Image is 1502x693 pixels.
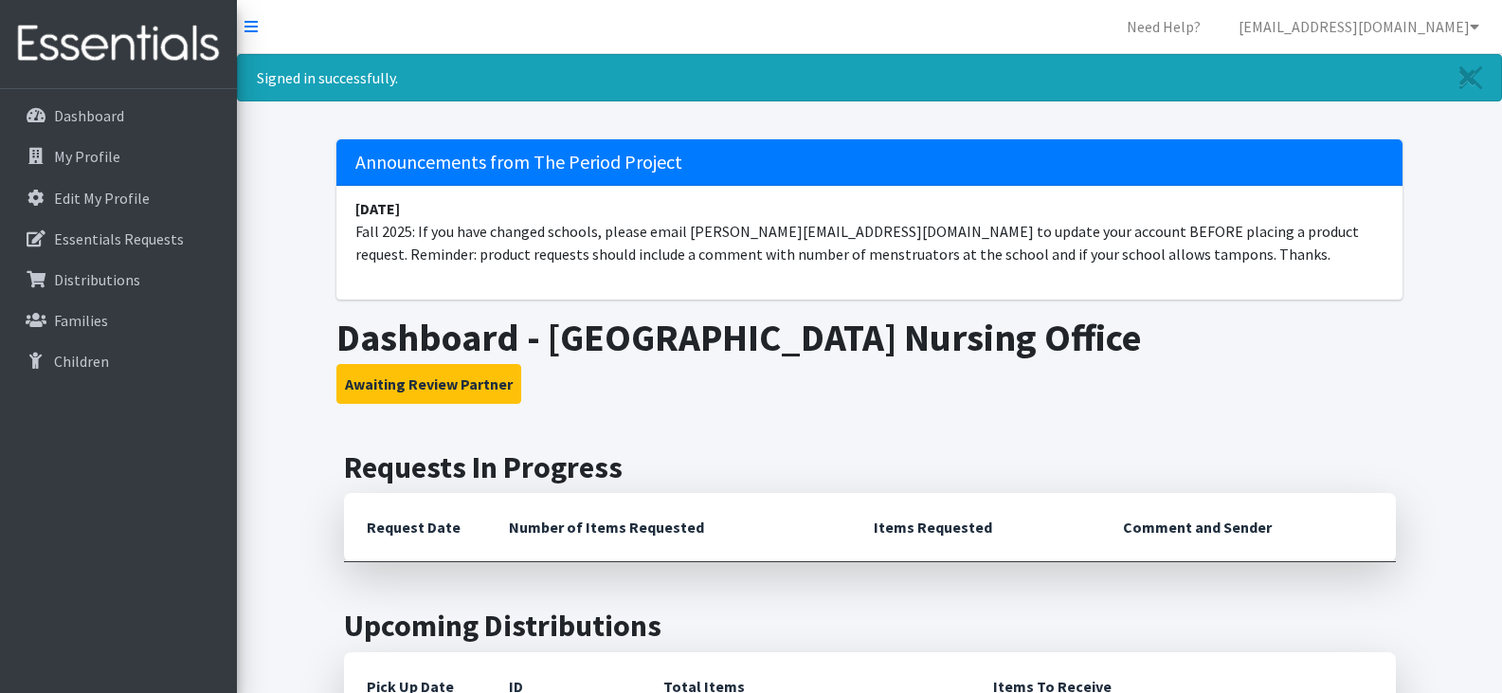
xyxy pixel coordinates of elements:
[54,106,124,125] p: Dashboard
[355,199,400,218] strong: [DATE]
[1100,493,1395,562] th: Comment and Sender
[336,139,1402,186] h5: Announcements from The Period Project
[54,311,108,330] p: Families
[8,137,229,175] a: My Profile
[8,220,229,258] a: Essentials Requests
[8,261,229,299] a: Distributions
[8,12,229,76] img: HumanEssentials
[336,315,1402,360] h1: Dashboard - [GEOGRAPHIC_DATA] Nursing Office
[336,364,521,404] button: Awaiting Review Partner
[344,608,1396,644] h2: Upcoming Distributions
[336,186,1402,277] li: Fall 2025: If you have changed schools, please email [PERSON_NAME][EMAIL_ADDRESS][DOMAIN_NAME] to...
[54,229,184,248] p: Essentials Requests
[8,342,229,380] a: Children
[8,97,229,135] a: Dashboard
[8,179,229,217] a: Edit My Profile
[486,493,852,562] th: Number of Items Requested
[237,54,1502,101] div: Signed in successfully.
[1440,55,1501,100] a: Close
[8,301,229,339] a: Families
[1223,8,1494,46] a: [EMAIL_ADDRESS][DOMAIN_NAME]
[54,270,140,289] p: Distributions
[54,147,120,166] p: My Profile
[54,352,109,371] p: Children
[344,493,486,562] th: Request Date
[54,189,150,208] p: Edit My Profile
[1112,8,1216,46] a: Need Help?
[344,449,1396,485] h2: Requests In Progress
[851,493,1100,562] th: Items Requested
